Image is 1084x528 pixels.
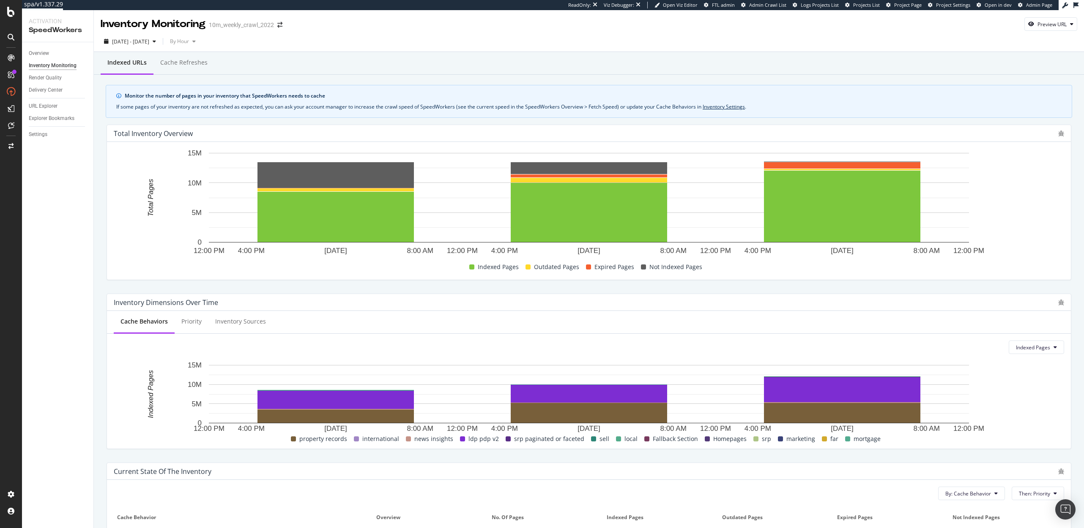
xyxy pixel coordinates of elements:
text: 0 [198,239,202,247]
div: Priority [181,317,202,326]
text: [DATE] [324,247,347,255]
a: Settings [29,130,88,139]
span: international [362,434,399,444]
text: 8:00 AM [407,247,433,255]
text: 12:00 PM [194,247,224,255]
button: Then: Priority [1012,487,1064,500]
div: Indexed URLs [107,58,147,67]
text: 0 [198,419,202,427]
text: [DATE] [324,425,347,433]
a: Overview [29,49,88,58]
text: 4:00 PM [745,425,771,433]
div: Cache refreshes [160,58,208,67]
text: 12:00 PM [953,425,984,433]
div: Viz Debugger: [604,2,634,8]
text: 10M [188,179,202,187]
text: 8:00 AM [407,425,433,433]
div: ReadOnly: [568,2,591,8]
div: 10m_weekly_crawl_2022 [209,21,274,29]
span: sell [599,434,609,444]
span: far [830,434,838,444]
text: Indexed Pages [147,370,155,418]
text: 12:00 PM [700,425,731,433]
span: Logs Projects List [801,2,839,8]
div: info banner [106,85,1072,118]
span: ldp pdp v2 [468,434,499,444]
text: 12:00 PM [447,425,478,433]
span: By Hour [167,38,189,45]
div: Activation [29,17,87,25]
span: By: Cache Behavior [945,490,991,497]
span: Open in dev [985,2,1012,8]
span: srp [762,434,771,444]
button: [DATE] - [DATE] [101,35,159,48]
span: Project Settings [936,2,970,8]
text: 8:00 AM [660,425,686,433]
div: Settings [29,130,47,139]
a: Logs Projects List [793,2,839,8]
a: Inventory Monitoring [29,61,88,70]
text: 4:00 PM [491,425,518,433]
div: arrow-right-arrow-left [277,22,282,28]
div: A chart. [114,361,1064,434]
div: Preview URL [1037,21,1067,28]
a: FTL admin [704,2,735,8]
a: Explorer Bookmarks [29,114,88,123]
a: Projects List [845,2,880,8]
div: Open Intercom Messenger [1055,499,1076,520]
text: 12:00 PM [700,247,731,255]
div: Inventory Dimensions Over Time [114,298,218,307]
text: 4:00 PM [238,425,265,433]
text: 8:00 AM [913,247,939,255]
span: Fallback Section [653,434,698,444]
text: [DATE] [831,247,854,255]
span: Not Indexed Pages [649,262,702,272]
text: [DATE] [831,425,854,433]
button: Preview URL [1024,17,1077,31]
a: Render Quality [29,73,88,82]
div: If some pages of your inventory are not refreshed as expected, you can ask your account manager t... [116,103,1062,111]
div: Overview [29,49,49,58]
span: Not Indexed Pages [953,514,1059,521]
text: 8:00 AM [913,425,939,433]
a: Open in dev [977,2,1012,8]
text: Total Pages [147,179,155,217]
a: Admin Page [1018,2,1052,8]
text: 12:00 PM [194,425,224,433]
a: Admin Crawl List [741,2,786,8]
div: bug [1058,131,1064,136]
div: Current state of the inventory [114,467,211,476]
a: Open Viz Editor [654,2,698,8]
span: Then: Priority [1019,490,1050,497]
text: 12:00 PM [447,247,478,255]
span: Homepages [713,434,747,444]
span: Project Page [894,2,922,8]
text: 4:00 PM [238,247,265,255]
text: 5M [192,400,202,408]
span: marketing [786,434,815,444]
div: Inventory Monitoring [29,61,77,70]
div: SpeedWorkers [29,25,87,35]
span: Outdated Pages [534,262,579,272]
span: news insights [414,434,453,444]
span: Indexed Pages [607,514,713,521]
div: Delivery Center [29,86,63,95]
span: Outdated Pages [722,514,828,521]
div: Inventory Monitoring [101,17,205,31]
text: 12:00 PM [953,247,984,255]
span: Admin Page [1026,2,1052,8]
text: 5M [192,209,202,217]
div: URL Explorer [29,102,57,111]
span: Indexed Pages [478,262,519,272]
text: 4:00 PM [745,247,771,255]
span: Admin Crawl List [749,2,786,8]
svg: A chart. [114,149,1064,261]
span: Overview [376,514,482,521]
button: By: Cache Behavior [938,487,1005,500]
button: By Hour [167,35,199,48]
span: property records [299,434,347,444]
div: Total Inventory Overview [114,129,193,138]
span: Expired Pages [837,514,943,521]
span: [DATE] - [DATE] [112,38,149,45]
a: Delivery Center [29,86,88,95]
